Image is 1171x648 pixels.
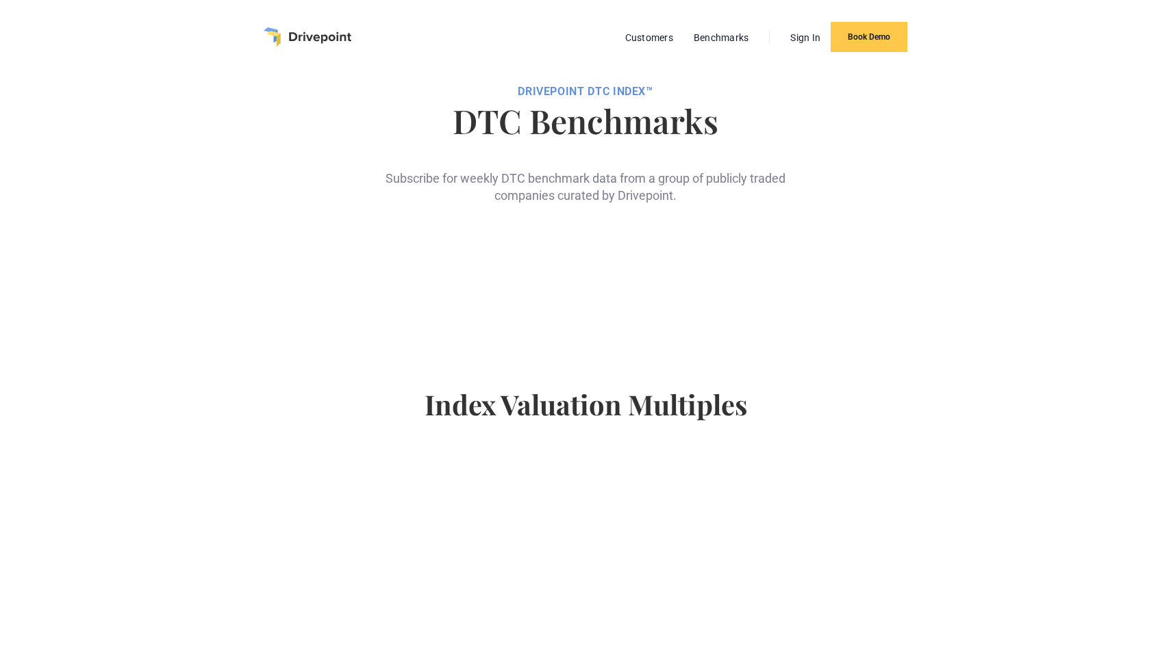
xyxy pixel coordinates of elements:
div: Subscribe for weekly DTC benchmark data from a group of publicly traded companies curated by Driv... [380,148,791,204]
a: Book Demo [831,22,907,52]
iframe: Form 0 [402,226,770,333]
a: home [264,27,351,47]
h4: Index Valuation Multiples [251,388,920,443]
div: DRIVEPOiNT DTC Index™ [251,85,920,99]
a: Customers [618,29,680,47]
a: Benchmarks [687,29,756,47]
h1: DTC Benchmarks [251,104,920,137]
a: Sign In [783,29,827,47]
